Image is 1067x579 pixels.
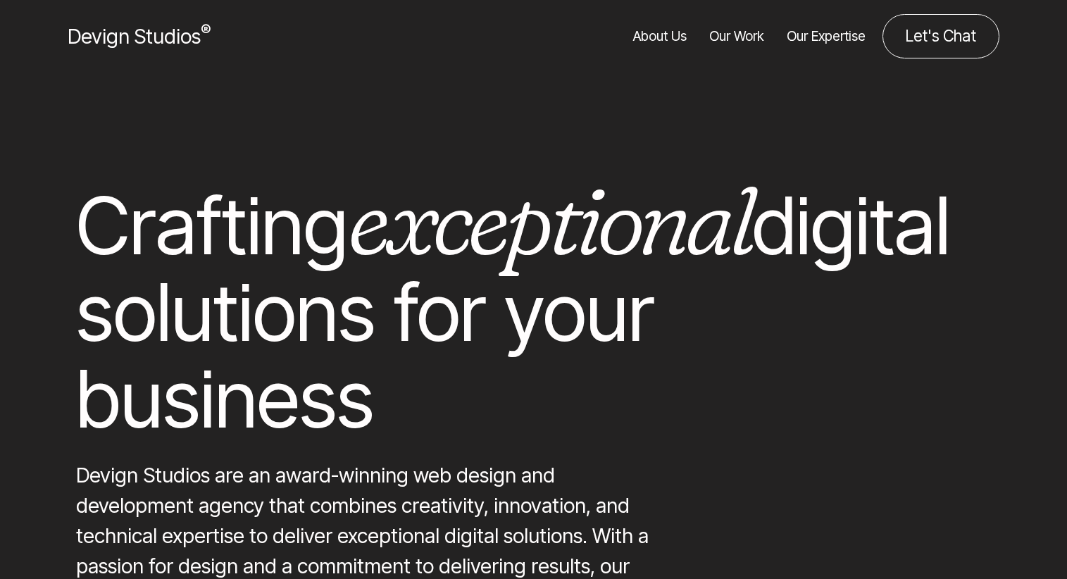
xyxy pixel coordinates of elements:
a: Devign Studios® Homepage [68,21,211,51]
a: Our Expertise [787,14,866,58]
a: About Us [633,14,687,58]
a: Contact us about your project [882,14,999,58]
a: Our Work [709,14,764,58]
sup: ® [201,21,211,39]
span: Devign Studios [68,24,211,49]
